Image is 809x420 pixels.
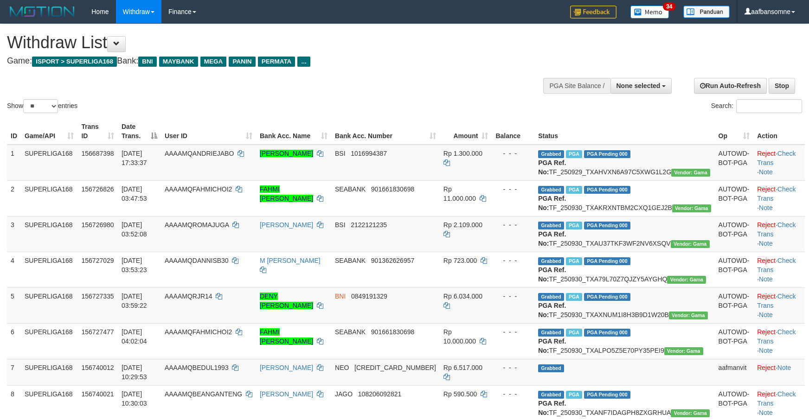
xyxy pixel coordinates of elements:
span: Grabbed [538,150,564,158]
td: aafmanvit [715,359,754,385]
td: SUPERLIGA168 [21,252,77,287]
span: Marked by aafsoycanthlai [566,150,582,158]
b: PGA Ref. No: [538,159,566,176]
span: Marked by aafromsomean [566,222,582,229]
td: · · [753,180,805,216]
span: PANIN [229,57,255,67]
span: SEABANK [335,328,366,336]
td: SUPERLIGA168 [21,180,77,216]
th: Date Trans.: activate to sort column descending [118,118,161,145]
a: Note [759,204,773,211]
select: Showentries [23,99,58,113]
b: PGA Ref. No: [538,195,566,211]
a: DENY [PERSON_NAME] [260,293,313,309]
span: [DATE] 03:47:53 [122,185,147,202]
td: TF_250930_TXAKRXNTBM2CXQ1GEJ2B [534,180,714,216]
span: Copy 1016994387 to clipboard [351,150,387,157]
span: Vendor URL: https://trx31.1velocity.biz [671,169,710,177]
a: Note [759,275,773,283]
span: PGA Pending [584,150,630,158]
th: ID [7,118,21,145]
span: Vendor URL: https://trx31.1velocity.biz [672,204,711,212]
a: Note [759,240,773,247]
span: Rp 590.500 [443,390,477,398]
b: PGA Ref. No: [538,400,566,416]
th: Game/API: activate to sort column ascending [21,118,77,145]
span: 156740012 [81,364,114,371]
td: SUPERLIGA168 [21,216,77,252]
a: Check Trans [757,293,796,309]
span: 156727477 [81,328,114,336]
span: Marked by aafandaneth [566,329,582,337]
a: Reject [757,150,776,157]
span: Marked by aafandaneth [566,186,582,194]
th: Status [534,118,714,145]
td: 5 [7,287,21,323]
div: - - - [495,327,531,337]
td: 6 [7,323,21,359]
span: JAGO [335,390,353,398]
td: AUTOWD-BOT-PGA [715,145,754,181]
td: · · [753,145,805,181]
span: BNI [335,293,346,300]
input: Search: [736,99,802,113]
span: Copy 5859457218863465 to clipboard [354,364,436,371]
a: Check Trans [757,150,796,166]
b: PGA Ref. No: [538,230,566,247]
span: BSI [335,150,346,157]
span: None selected [616,82,661,89]
img: panduan.png [683,6,730,18]
span: 156726980 [81,221,114,229]
span: Marked by aafnonsreyleab [566,293,582,301]
span: 156727335 [81,293,114,300]
span: Grabbed [538,222,564,229]
span: [DATE] 10:30:03 [122,390,147,407]
a: Run Auto-Refresh [694,78,767,94]
span: Vendor URL: https://trx31.1velocity.biz [667,276,706,284]
a: Reject [757,185,776,193]
th: Amount: activate to sort column ascending [440,118,492,145]
span: Grabbed [538,293,564,301]
a: [PERSON_NAME] [260,150,313,157]
img: Feedback.jpg [570,6,616,19]
td: AUTOWD-BOT-PGA [715,216,754,252]
span: Vendor URL: https://trx31.1velocity.biz [669,312,708,319]
span: Rp 2.109.000 [443,221,482,229]
span: PGA Pending [584,293,630,301]
label: Search: [711,99,802,113]
span: PGA Pending [584,391,630,399]
a: Note [759,409,773,416]
div: - - - [495,389,531,399]
th: Trans ID: activate to sort column ascending [77,118,118,145]
a: [PERSON_NAME] [260,221,313,229]
th: Balance [492,118,534,145]
a: Stop [769,78,795,94]
span: [DATE] 03:53:23 [122,257,147,274]
span: Copy 2122121235 to clipboard [351,221,387,229]
span: Copy 901362626957 to clipboard [371,257,414,264]
span: Marked by aafheankoy [566,391,582,399]
a: FAHMI [PERSON_NAME] [260,328,313,345]
span: Rp 6.034.000 [443,293,482,300]
a: Reject [757,293,776,300]
td: TF_250930_TXAXNUM1I8H3B9D1W20B [534,287,714,323]
span: MAYBANK [159,57,198,67]
span: Rp 11.000.000 [443,185,476,202]
td: TF_250929_TXAHVXN6A97C5XWG1L2G [534,145,714,181]
a: Check Trans [757,328,796,345]
th: Bank Acc. Name: activate to sort column ascending [256,118,331,145]
td: TF_250930_TXAU37TKF3WF2NV6XSQV [534,216,714,252]
span: AAAAMQANDRIEJABO [165,150,234,157]
span: AAAAMQROMAJUGA [165,221,229,229]
h4: Game: Bank: [7,57,530,66]
span: Rp 6.517.000 [443,364,482,371]
img: Button%20Memo.svg [630,6,669,19]
b: PGA Ref. No: [538,302,566,318]
td: · · [753,323,805,359]
span: Grabbed [538,364,564,372]
th: Bank Acc. Number: activate to sort column ascending [331,118,440,145]
th: Action [753,118,805,145]
a: Reject [757,221,776,229]
div: - - - [495,363,531,372]
span: AAAAMQRJR14 [165,293,212,300]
